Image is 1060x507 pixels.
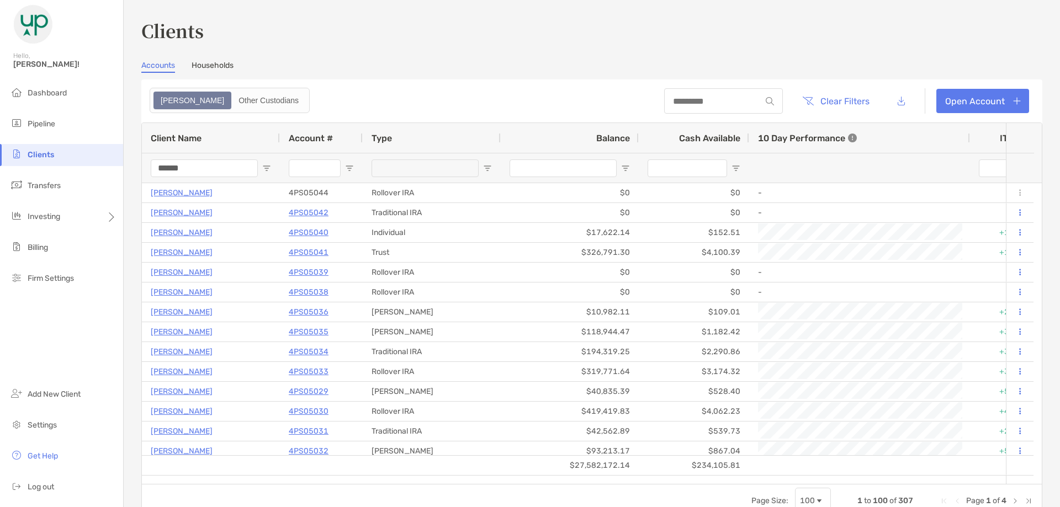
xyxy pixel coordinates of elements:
[639,402,749,421] div: $4,062.23
[857,496,862,505] span: 1
[151,444,213,458] p: [PERSON_NAME]
[192,61,234,73] a: Households
[28,451,58,461] span: Get Help
[621,164,630,173] button: Open Filter Menu
[10,449,23,462] img: get-help icon
[1000,133,1027,143] div: ITD
[501,302,639,322] div: $10,982.11
[639,342,749,361] div: $2,290.86
[639,282,749,302] div: $0
[639,362,749,381] div: $3,174.32
[28,274,74,283] span: Firm Settings
[970,441,1036,461] div: +5.76%
[151,404,213,418] a: [PERSON_NAME]
[232,93,305,108] div: Other Custodians
[363,322,501,341] div: [PERSON_NAME]
[363,342,501,361] div: Traditional IRA
[28,150,54,159] span: Clients
[970,302,1036,322] div: +2.92%
[289,186,328,200] p: 4PS05044
[501,362,639,381] div: $319,771.64
[970,203,1036,222] div: 0%
[10,479,23,493] img: logout icon
[501,243,639,262] div: $326,791.30
[363,362,501,381] div: Rollover IRA
[639,302,749,322] div: $109.01
[10,271,23,284] img: firm-settings icon
[28,243,48,252] span: Billing
[141,61,175,73] a: Accounts
[363,441,501,461] div: [PERSON_NAME]
[596,133,630,143] span: Balance
[10,240,23,253] img: billing icon
[289,325,328,339] p: 4PS05035
[970,243,1036,262] div: +1.62%
[966,496,984,505] span: Page
[289,226,328,239] a: 4PS05040
[289,265,328,279] p: 4PS05039
[936,89,1029,113] a: Open Account
[151,305,213,319] a: [PERSON_NAME]
[898,496,913,505] span: 307
[1001,496,1006,505] span: 4
[151,226,213,239] p: [PERSON_NAME]
[10,147,23,161] img: clients icon
[10,209,23,222] img: investing icon
[501,421,639,441] div: $42,562.89
[289,385,328,398] a: 4PS05029
[141,18,1042,43] h3: Clients
[155,93,230,108] div: Zoe
[970,362,1036,381] div: +3.68%
[501,402,639,421] div: $419,419.83
[151,159,258,177] input: Client Name Filter Input
[800,496,815,505] div: 100
[289,133,333,143] span: Account #
[766,97,774,105] img: input icon
[10,418,23,431] img: settings icon
[372,133,392,143] span: Type
[151,133,202,143] span: Client Name
[289,444,328,458] a: 4PS05032
[289,285,328,299] p: 4PS05038
[501,203,639,222] div: $0
[151,365,213,378] a: [PERSON_NAME]
[639,203,749,222] div: $0
[28,482,54,492] span: Log out
[10,387,23,400] img: add_new_client icon
[151,325,213,339] p: [PERSON_NAME]
[289,365,328,378] a: 4PS05033
[1011,497,1020,505] div: Next Page
[363,402,501,421] div: Rollover IRA
[639,223,749,242] div: $152.51
[501,263,639,282] div: $0
[28,88,67,98] span: Dashboard
[13,60,116,69] span: [PERSON_NAME]!
[262,164,271,173] button: Open Filter Menu
[940,497,948,505] div: First Page
[873,496,888,505] span: 100
[889,496,897,505] span: of
[28,119,55,129] span: Pipeline
[289,345,328,359] a: 4PS05034
[151,385,213,398] p: [PERSON_NAME]
[363,223,501,242] div: Individual
[363,282,501,302] div: Rollover IRA
[979,159,1014,177] input: ITD Filter Input
[501,342,639,361] div: $194,319.25
[970,263,1036,282] div: 0%
[970,223,1036,242] div: +1.21%
[679,133,740,143] span: Cash Available
[639,456,749,475] div: $234,105.81
[732,164,740,173] button: Open Filter Menu
[363,382,501,401] div: [PERSON_NAME]
[150,88,310,113] div: segmented control
[151,265,213,279] a: [PERSON_NAME]
[510,159,617,177] input: Balance Filter Input
[1024,497,1033,505] div: Last Page
[986,496,991,505] span: 1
